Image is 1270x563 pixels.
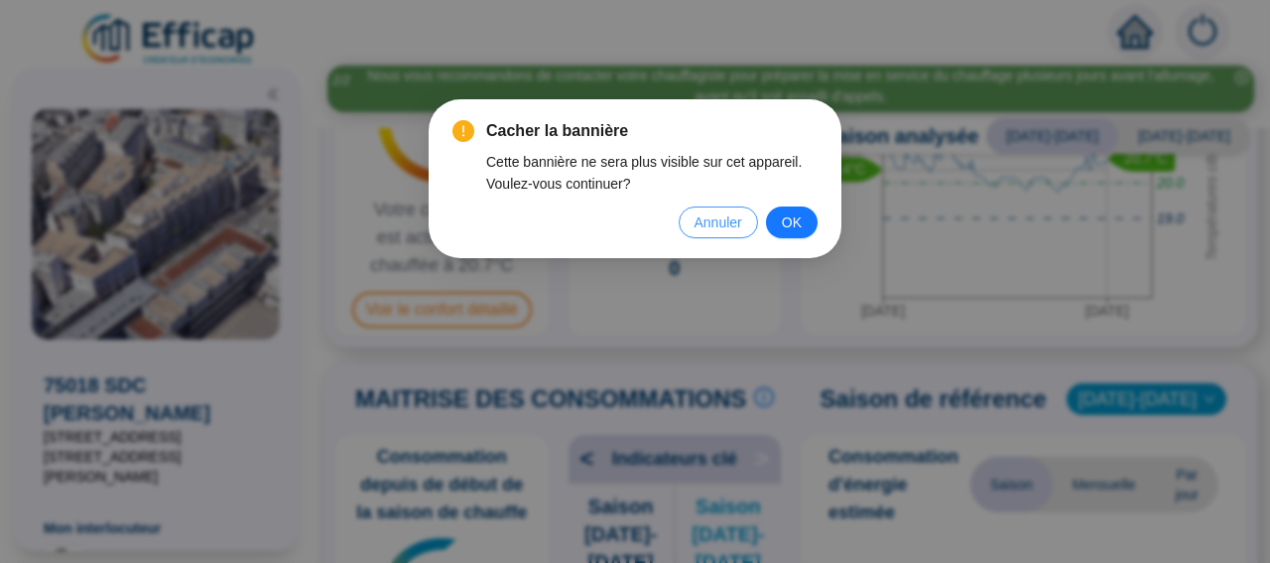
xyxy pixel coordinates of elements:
span: Annuler [695,211,742,233]
span: OK [782,211,802,233]
button: Annuler [679,207,758,238]
span: Cacher la bannière [486,119,818,143]
button: OK [766,207,818,238]
div: Cette bannière ne sera plus visible sur cet appareil. Voulez-vous continuer? [486,151,818,195]
span: exclamation-circle [452,120,474,142]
